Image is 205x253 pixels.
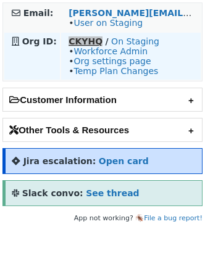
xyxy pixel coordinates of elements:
strong: Jira escalation: [23,156,96,166]
h2: Customer Information [3,88,202,111]
a: Open card [99,156,149,166]
span: • • • [69,46,158,76]
a: Workforce Admin [73,46,148,56]
strong: Email: [23,8,54,18]
strong: Org ID: [22,36,57,46]
footer: App not working? 🪳 [2,212,203,225]
a: Org settings page [73,56,151,66]
a: File a bug report! [144,214,203,222]
a: User on Staging [73,18,143,28]
a: On Staging [111,36,159,46]
a: See thread [86,188,139,198]
strong: / [106,36,109,46]
a: Temp Plan Changes [73,66,158,76]
a: CKYHQ [69,36,102,46]
strong: Slack convo: [22,188,83,198]
h2: Other Tools & Resources [3,118,202,141]
span: • [69,18,143,28]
